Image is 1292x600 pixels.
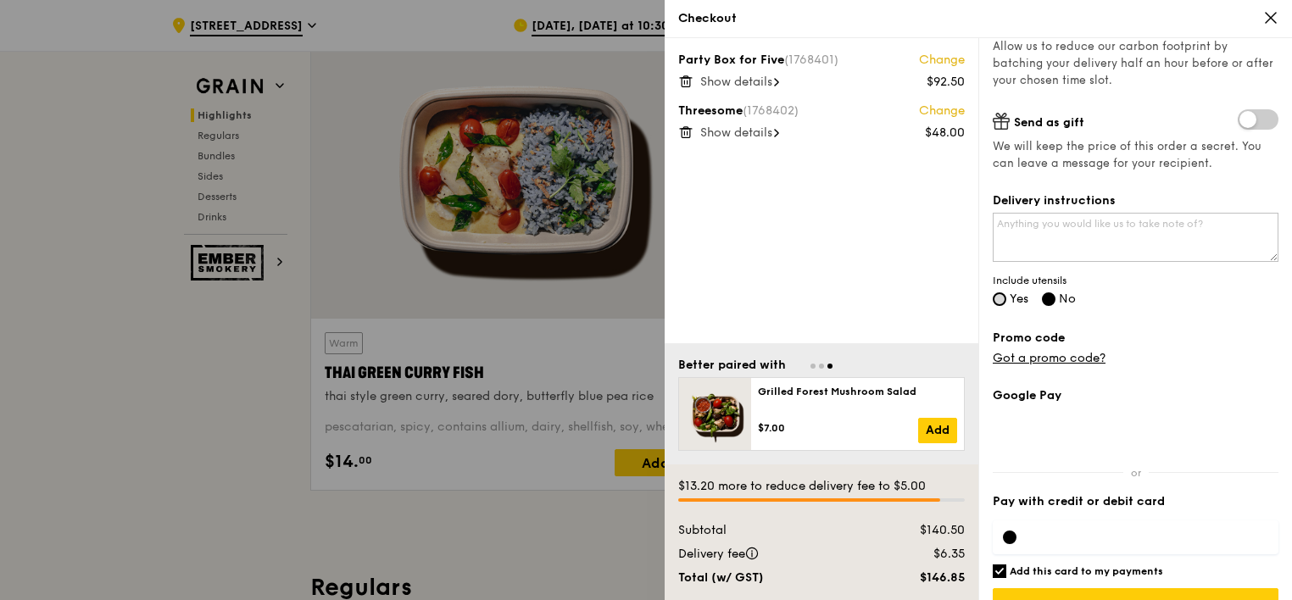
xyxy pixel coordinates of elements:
[919,103,965,119] a: Change
[784,53,838,67] span: (1768401)
[993,292,1006,306] input: Yes
[819,364,824,369] span: Go to slide 2
[872,569,975,586] div: $146.85
[918,418,957,443] a: Add
[993,351,1105,365] a: Got a promo code?
[1010,292,1028,306] span: Yes
[668,546,872,563] div: Delivery fee
[872,546,975,563] div: $6.35
[993,192,1278,209] label: Delivery instructions
[1042,292,1055,306] input: No
[810,364,816,369] span: Go to slide 1
[927,74,965,91] div: $92.50
[668,522,872,539] div: Subtotal
[993,493,1278,510] label: Pay with credit or debit card
[678,357,786,374] div: Better paired with
[993,138,1278,172] span: We will keep the price of this order a secret. You can leave a message for your recipient.
[743,103,799,118] span: (1768402)
[678,478,965,495] div: $13.20 more to reduce delivery fee to $5.00
[678,103,965,119] div: Threesome
[758,421,918,435] div: $7.00
[993,414,1278,452] iframe: Secure payment button frame
[919,52,965,69] a: Change
[993,387,1278,404] label: Google Pay
[1059,292,1076,306] span: No
[1030,531,1268,544] iframe: Secure card payment input frame
[993,564,1006,578] input: Add this card to my payments
[1014,115,1084,130] span: Send as gift
[678,10,1278,27] div: Checkout
[925,125,965,142] div: $48.00
[827,364,833,369] span: Go to slide 3
[993,274,1278,287] span: Include utensils
[872,522,975,539] div: $140.50
[700,125,772,140] span: Show details
[1010,564,1163,578] h6: Add this card to my payments
[993,330,1278,347] label: Promo code
[758,385,957,398] div: Grilled Forest Mushroom Salad
[993,40,1273,87] span: Allow us to reduce our carbon footprint by batching your delivery half an hour before or after yo...
[678,52,965,69] div: Party Box for Five
[668,569,872,586] div: Total (w/ GST)
[700,75,772,89] span: Show details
